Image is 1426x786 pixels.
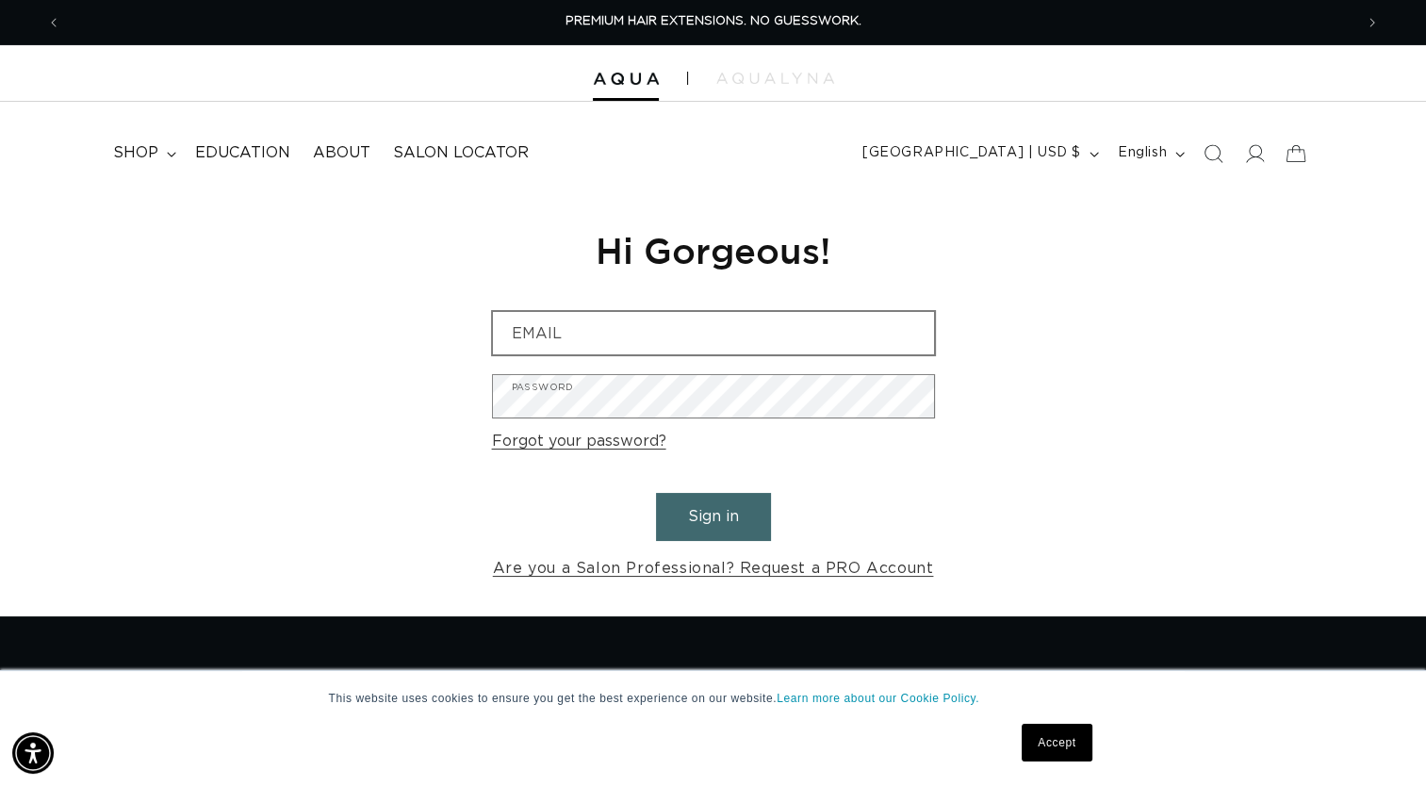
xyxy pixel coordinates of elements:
[851,136,1106,172] button: [GEOGRAPHIC_DATA] | USD $
[777,692,979,705] a: Learn more about our Cookie Policy.
[33,5,74,41] button: Previous announcement
[1352,5,1393,41] button: Next announcement
[313,143,370,163] span: About
[1022,724,1091,761] a: Accept
[1192,133,1234,174] summary: Search
[102,132,184,174] summary: shop
[184,132,302,174] a: Education
[1118,143,1167,163] span: English
[492,227,935,273] h1: Hi Gorgeous!
[716,73,834,84] img: aqualyna.com
[195,143,290,163] span: Education
[593,73,659,86] img: Aqua Hair Extensions
[1332,696,1426,786] iframe: Chat Widget
[1106,136,1192,172] button: English
[12,732,54,774] div: Accessibility Menu
[393,143,529,163] span: Salon Locator
[656,493,771,541] button: Sign in
[565,15,861,27] span: PREMIUM HAIR EXTENSIONS. NO GUESSWORK.
[382,132,540,174] a: Salon Locator
[493,555,934,582] a: Are you a Salon Professional? Request a PRO Account
[302,132,382,174] a: About
[329,690,1098,707] p: This website uses cookies to ensure you get the best experience on our website.
[493,312,934,354] input: Email
[862,143,1081,163] span: [GEOGRAPHIC_DATA] | USD $
[492,428,666,455] a: Forgot your password?
[113,143,158,163] span: shop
